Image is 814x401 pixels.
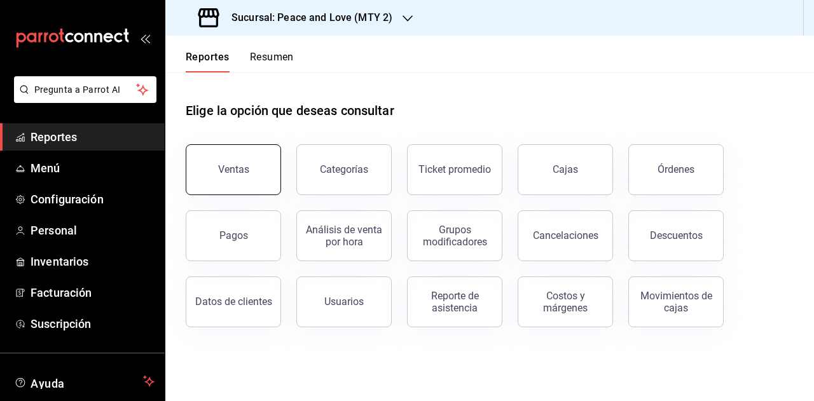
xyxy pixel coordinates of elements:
[415,224,494,248] div: Grupos modificadores
[31,315,155,332] span: Suscripción
[415,290,494,314] div: Reporte de asistencia
[296,276,392,327] button: Usuarios
[296,210,392,261] button: Análisis de venta por hora
[407,276,502,327] button: Reporte de asistencia
[186,144,281,195] button: Ventas
[34,83,137,97] span: Pregunta a Parrot AI
[31,160,155,177] span: Menú
[31,222,155,239] span: Personal
[195,296,272,308] div: Datos de clientes
[533,229,598,241] div: Cancelaciones
[221,10,392,25] h3: Sucursal: Peace and Love (MTY 2)
[250,51,294,72] button: Resumen
[9,92,156,105] a: Pregunta a Parrot AI
[296,144,392,195] button: Categorías
[31,253,155,270] span: Inventarios
[186,210,281,261] button: Pagos
[518,276,613,327] button: Costos y márgenes
[407,144,502,195] button: Ticket promedio
[628,210,724,261] button: Descuentos
[186,276,281,327] button: Datos de clientes
[219,229,248,241] div: Pagos
[140,33,150,43] button: open_drawer_menu
[31,191,155,208] span: Configuración
[407,210,502,261] button: Grupos modificadores
[628,144,724,195] button: Órdenes
[14,76,156,103] button: Pregunta a Parrot AI
[637,290,715,314] div: Movimientos de cajas
[518,210,613,261] button: Cancelaciones
[31,128,155,146] span: Reportes
[518,144,613,195] button: Cajas
[628,276,724,327] button: Movimientos de cajas
[526,290,605,314] div: Costos y márgenes
[186,101,394,120] h1: Elige la opción que deseas consultar
[658,163,694,175] div: Órdenes
[31,284,155,301] span: Facturación
[650,229,703,241] div: Descuentos
[186,51,294,72] div: navigation tabs
[31,374,138,389] span: Ayuda
[186,51,230,72] button: Reportes
[218,163,249,175] div: Ventas
[553,163,578,175] div: Cajas
[418,163,491,175] div: Ticket promedio
[324,296,364,308] div: Usuarios
[320,163,368,175] div: Categorías
[305,224,383,248] div: Análisis de venta por hora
